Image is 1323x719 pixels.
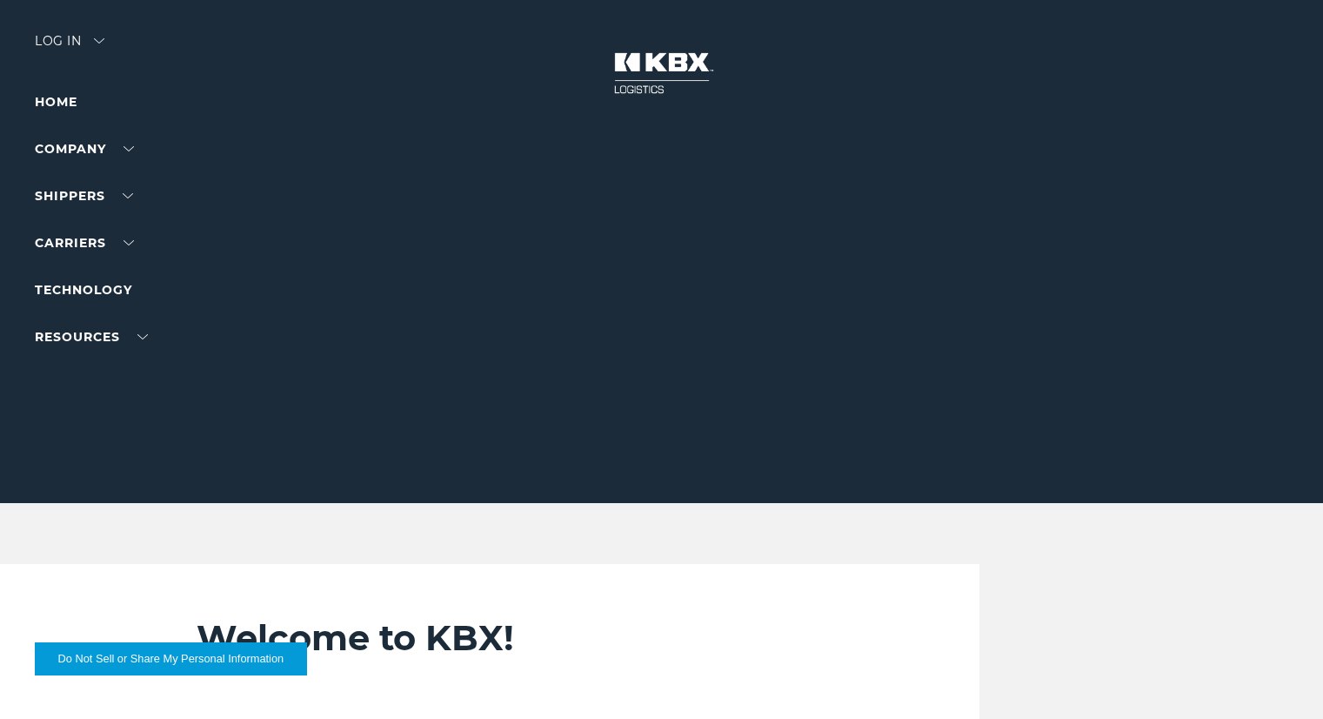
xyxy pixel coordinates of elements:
[35,188,133,204] a: SHIPPERS
[197,616,911,660] h2: Welcome to KBX!
[35,235,134,251] a: Carriers
[35,94,77,110] a: Home
[597,35,727,111] img: kbx logo
[35,642,307,675] button: Do Not Sell or Share My Personal Information
[35,141,134,157] a: Company
[35,282,132,298] a: Technology
[35,35,104,60] div: Log in
[35,329,148,345] a: RESOURCES
[94,38,104,44] img: arrow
